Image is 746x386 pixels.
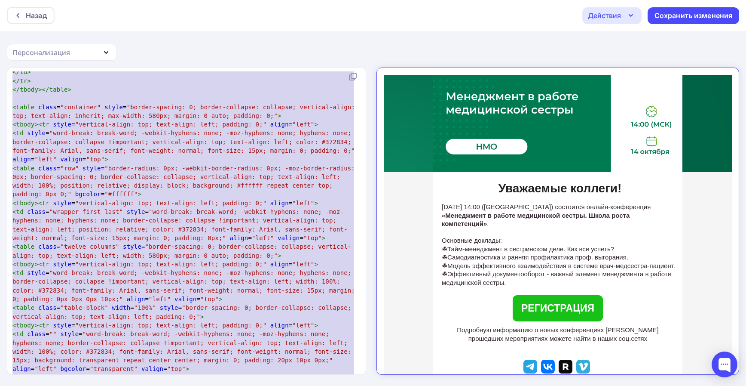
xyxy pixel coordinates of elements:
span: tbody [16,322,35,329]
span: table [16,304,35,311]
a: РЕГИСТРАЦИЯ [129,220,219,247]
span: style [53,200,71,207]
span: >< [34,322,42,329]
button: Действия [582,7,642,24]
span: "twelve columns" [60,243,119,250]
span: "left" [149,296,171,303]
span: "top" [200,296,219,303]
span: "vertical-align: top; text-align: left; padding: 0;" [75,121,267,128]
span: < [12,200,16,207]
span: style [160,304,178,311]
b: «Менеджмент в работе медицинской сестры. Школа роста компетенций» [58,137,246,153]
span: td [16,208,24,215]
span: table [49,86,68,93]
span: < [12,261,16,268]
span: < [12,165,16,172]
span: table [16,104,35,111]
span: > [315,200,318,207]
span: align [270,121,289,128]
span: style [27,374,46,381]
span: > [27,68,31,75]
span: > [322,235,326,241]
span: < [12,243,16,250]
span: > [200,313,204,320]
div: Действия [588,10,621,21]
span: "left" [292,121,314,128]
span: td [16,269,24,276]
span: tr [42,261,49,268]
div: Персонализация [12,47,70,58]
span: = = [12,121,318,128]
span: "border-radius: 0px; -webkit-border-radius: 0px; -moz-border-radius: 0px; border-spacing: 0; bord... [12,165,359,198]
span: = = [12,200,318,207]
span: = = [12,243,351,259]
span: > [186,365,190,372]
span: align [12,365,31,372]
span: valign [174,296,196,303]
span: style [53,322,71,329]
span: "word-break: break-word; -webkit-hyphens: none; -moz-hyphens: none; hyphens: none; border-collaps... [12,208,348,241]
span: tbody [20,86,38,93]
span: bgcolor [60,365,86,372]
span: "left" [292,322,314,329]
span: < [12,121,16,128]
span: td [16,130,24,136]
span: "table-block" [60,304,108,311]
span: width [112,304,130,311]
span: tr [20,77,27,84]
span: < [12,304,16,311]
span: "border-spacing: 0; border-collapse: collapse; vertical-align: top; text-align: left; padding: 0;" [12,304,355,320]
span: class [38,243,57,250]
span: "top" [86,156,104,163]
span: >< [34,121,42,128]
span: tr [42,200,49,207]
span: "#ffffff" [104,191,138,198]
span: </ [12,77,20,84]
span: "vertical-align: top; text-align: left; padding: 0;" [75,322,267,329]
span: = = [12,104,359,119]
span: "100%" [134,304,156,311]
span: = = = [12,165,359,198]
span: = = [12,261,318,268]
p: [DATE] 14:00 ([GEOGRAPHIC_DATA]) состоится онлайн-конференция . Основные доклады: ☘Тайм-менеджмен... [58,128,294,212]
span: >< [34,200,42,207]
span: style [27,269,46,276]
span: align [270,261,289,268]
span: "vertical-align: top; text-align: left; padding: 0;" [75,261,267,268]
span: "vertical-align: top; text-align: left; padding: 0;" [75,200,267,207]
span: < [12,269,16,276]
span: ></ [38,86,49,93]
span: "word-break: break-word; -webkit-hyphens: none; -moz-hyphens: none; hyphens: none; border-collaps... [12,269,358,303]
span: align [127,296,145,303]
span: > [27,77,31,84]
span: style [27,130,46,136]
span: class [38,304,57,311]
span: "wrapper first last" [49,208,123,215]
span: "left" [34,156,56,163]
span: < [12,130,16,136]
div: Сохранить изменения [654,11,733,21]
span: align [12,156,31,163]
span: > [315,261,318,268]
span: style [83,165,101,172]
span: < [12,208,16,215]
span: class [27,330,46,337]
span: = = = = [12,208,348,241]
span: < [12,330,16,337]
span: tr [42,121,49,128]
span: valign [60,156,82,163]
strong: Уважаемые коллеги! [115,107,238,120]
span: > [278,252,281,259]
span: "left" [292,200,314,207]
span: </ [12,86,20,93]
span: "word-break: break-word; -webkit-hyphens: none; -moz-hyphens: none; hyphens: none; border-collaps... [12,330,355,364]
button: Персонализация [7,44,117,61]
span: </ [12,68,20,75]
span: valign [141,365,163,372]
span: "border-spacing: 0; border-collapse: collapse; vertical-align: top; text-align: left; width: 580p... [12,243,351,259]
span: "border-spacing: 0; border-collapse: collapse; vertical-align: top; text-align: inherit; max-widt... [12,104,359,119]
span: h4 [16,374,24,381]
span: = = [12,322,318,329]
span: "top" [167,365,186,372]
span: tbody [16,121,35,128]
